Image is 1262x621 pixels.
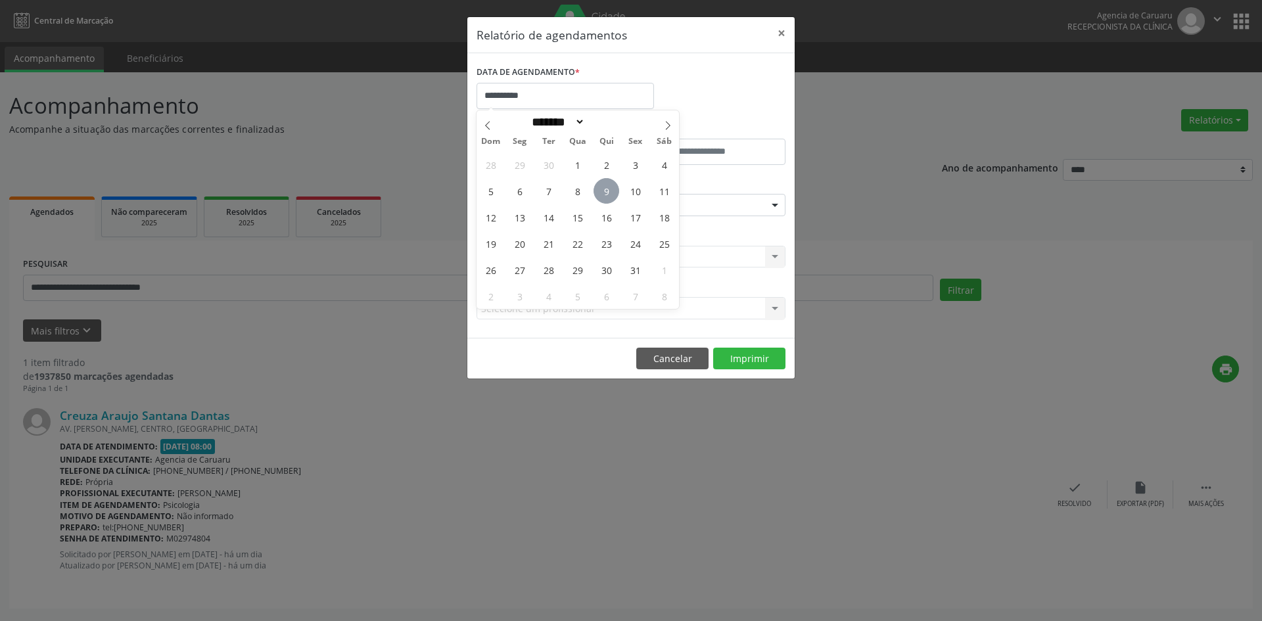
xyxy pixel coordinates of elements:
[622,204,648,230] span: Outubro 17, 2025
[478,257,503,283] span: Outubro 26, 2025
[505,137,534,146] span: Seg
[594,257,619,283] span: Outubro 30, 2025
[650,137,679,146] span: Sáb
[565,231,590,256] span: Outubro 22, 2025
[585,115,628,129] input: Year
[507,152,532,177] span: Setembro 29, 2025
[536,283,561,309] span: Novembro 4, 2025
[565,178,590,204] span: Outubro 8, 2025
[651,204,677,230] span: Outubro 18, 2025
[534,137,563,146] span: Ter
[634,118,785,139] label: ATÉ
[565,283,590,309] span: Novembro 5, 2025
[636,348,709,370] button: Cancelar
[536,178,561,204] span: Outubro 7, 2025
[651,178,677,204] span: Outubro 11, 2025
[477,62,580,83] label: DATA DE AGENDAMENTO
[594,152,619,177] span: Outubro 2, 2025
[594,231,619,256] span: Outubro 23, 2025
[622,283,648,309] span: Novembro 7, 2025
[621,137,650,146] span: Sex
[478,152,503,177] span: Setembro 28, 2025
[565,257,590,283] span: Outubro 29, 2025
[651,231,677,256] span: Outubro 25, 2025
[536,152,561,177] span: Setembro 30, 2025
[507,231,532,256] span: Outubro 20, 2025
[565,204,590,230] span: Outubro 15, 2025
[563,137,592,146] span: Qua
[594,283,619,309] span: Novembro 6, 2025
[622,231,648,256] span: Outubro 24, 2025
[478,204,503,230] span: Outubro 12, 2025
[651,152,677,177] span: Outubro 4, 2025
[477,26,627,43] h5: Relatório de agendamentos
[622,152,648,177] span: Outubro 3, 2025
[507,257,532,283] span: Outubro 27, 2025
[592,137,621,146] span: Qui
[478,231,503,256] span: Outubro 19, 2025
[651,283,677,309] span: Novembro 8, 2025
[565,152,590,177] span: Outubro 1, 2025
[507,178,532,204] span: Outubro 6, 2025
[536,231,561,256] span: Outubro 21, 2025
[507,204,532,230] span: Outubro 13, 2025
[527,115,585,129] select: Month
[622,257,648,283] span: Outubro 31, 2025
[594,178,619,204] span: Outubro 9, 2025
[478,283,503,309] span: Novembro 2, 2025
[478,178,503,204] span: Outubro 5, 2025
[507,283,532,309] span: Novembro 3, 2025
[594,204,619,230] span: Outubro 16, 2025
[768,17,795,49] button: Close
[536,257,561,283] span: Outubro 28, 2025
[713,348,785,370] button: Imprimir
[622,178,648,204] span: Outubro 10, 2025
[651,257,677,283] span: Novembro 1, 2025
[477,137,505,146] span: Dom
[536,204,561,230] span: Outubro 14, 2025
